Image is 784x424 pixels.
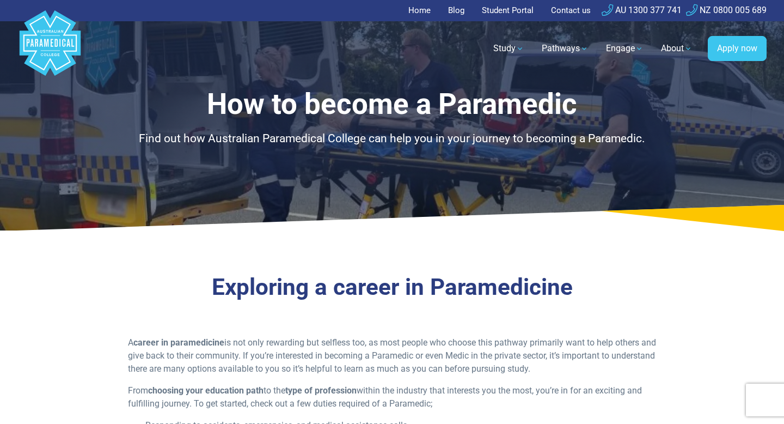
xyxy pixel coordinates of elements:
[17,21,83,76] a: Australian Paramedical College
[73,274,710,301] h2: Exploring a career in Paramedicine
[285,385,357,396] strong: type of profession
[128,384,657,410] p: From to the within the industry that interests you the most, you’re in for an exciting and fulfil...
[487,33,531,64] a: Study
[654,33,699,64] a: About
[148,385,264,396] strong: choosing your education path
[602,5,682,15] a: AU 1300 377 741
[708,36,767,61] a: Apply now
[73,87,710,122] h1: How to become a Paramedic
[686,5,767,15] a: NZ 0800 005 689
[599,33,650,64] a: Engage
[73,130,710,148] p: Find out how Australian Paramedical College can help you in your journey to becoming a Paramedic.
[133,337,224,348] strong: career in paramedicine
[128,336,657,375] p: A is not only rewarding but selfless too, as most people who choose this pathway primarily want t...
[535,33,595,64] a: Pathways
